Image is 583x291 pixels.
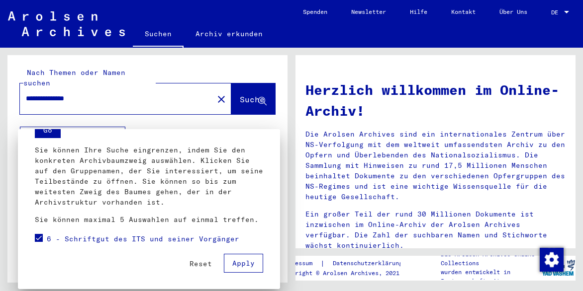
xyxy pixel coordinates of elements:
p: Sie können maximal 5 Auswahlen auf einmal treffen. [35,215,263,225]
button: Apply [224,254,263,273]
span: 6 - Schriftgut des ITS und seiner Vorgänger [47,234,239,243]
span: Reset [190,259,212,268]
img: Zustimmung ändern [540,248,564,272]
p: Sie können Ihre Suche eingrenzen, indem Sie den konkreten Archivbaumzweig auswählen. Klicken Sie ... [35,145,263,208]
button: Go [35,121,61,138]
span: Apply [232,259,255,268]
button: Reset [182,255,220,273]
